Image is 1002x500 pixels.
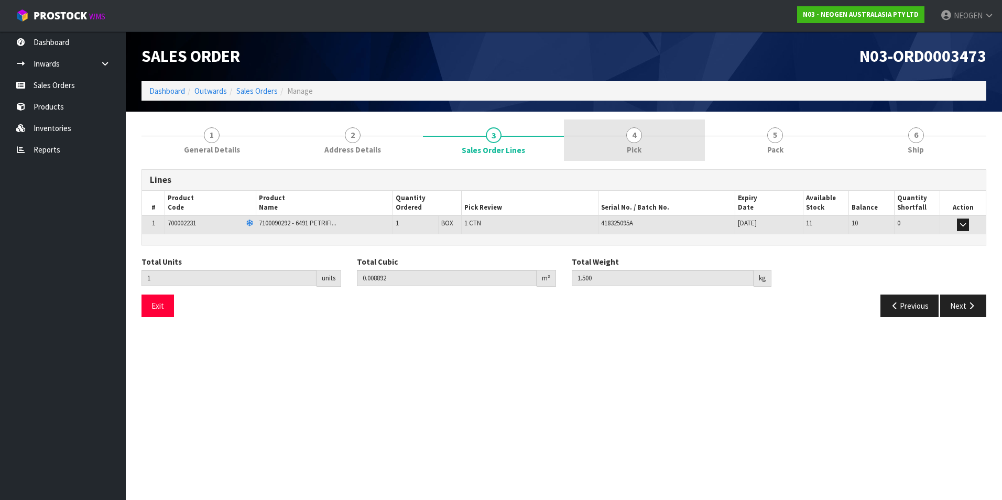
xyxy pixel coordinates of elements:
span: Pack [767,144,783,155]
a: Sales Orders [236,86,278,96]
span: 700002231 [168,219,196,227]
span: 1 CTN [464,219,481,227]
span: 1 [204,127,220,143]
span: NEOGEN [954,10,983,20]
input: Total Cubic [357,270,537,286]
label: Total Units [141,256,182,267]
span: 4 [626,127,642,143]
span: Pick [627,144,641,155]
img: cube-alt.png [16,9,29,22]
th: Expiry Date [735,191,803,216]
th: Quantity Shortfall [895,191,940,216]
span: 2 [345,127,361,143]
input: Total Units [141,270,317,286]
input: Total Weight [572,270,754,286]
span: 3 [486,127,502,143]
div: units [317,270,341,287]
span: Sales Order [141,46,240,67]
span: Sales Order Lines [462,145,525,156]
span: Sales Order Lines [141,161,986,325]
strong: N03 - NEOGEN AUSTRALASIA PTY LTD [803,10,919,19]
span: [DATE] [738,219,757,227]
th: Pick Review [461,191,598,216]
span: 418325095A [601,219,633,227]
span: BOX [441,219,453,227]
small: WMS [89,12,105,21]
label: Total Weight [572,256,619,267]
span: N03-ORD0003473 [859,46,986,67]
span: 0 [897,219,900,227]
span: 1 [396,219,399,227]
th: Product Name [256,191,393,216]
div: kg [754,270,771,287]
th: # [142,191,165,216]
span: 6 [908,127,924,143]
button: Previous [880,295,939,317]
a: Dashboard [149,86,185,96]
label: Total Cubic [357,256,398,267]
th: Available Stock [803,191,849,216]
span: Manage [287,86,313,96]
span: 7100090292 - 6491 PETRIFI... [259,219,336,227]
a: Outwards [194,86,227,96]
span: Address Details [324,144,381,155]
i: Frozen Goods [246,220,253,227]
div: m³ [537,270,556,287]
span: 11 [806,219,812,227]
span: 1 [152,219,155,227]
span: ProStock [34,9,87,23]
th: Serial No. / Batch No. [598,191,735,216]
span: 5 [767,127,783,143]
th: Quantity Ordered [393,191,462,216]
span: General Details [184,144,240,155]
h3: Lines [150,175,978,185]
button: Exit [141,295,174,317]
span: Ship [908,144,924,155]
th: Balance [849,191,895,216]
th: Action [940,191,986,216]
th: Product Code [165,191,256,216]
button: Next [940,295,986,317]
span: 10 [852,219,858,227]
